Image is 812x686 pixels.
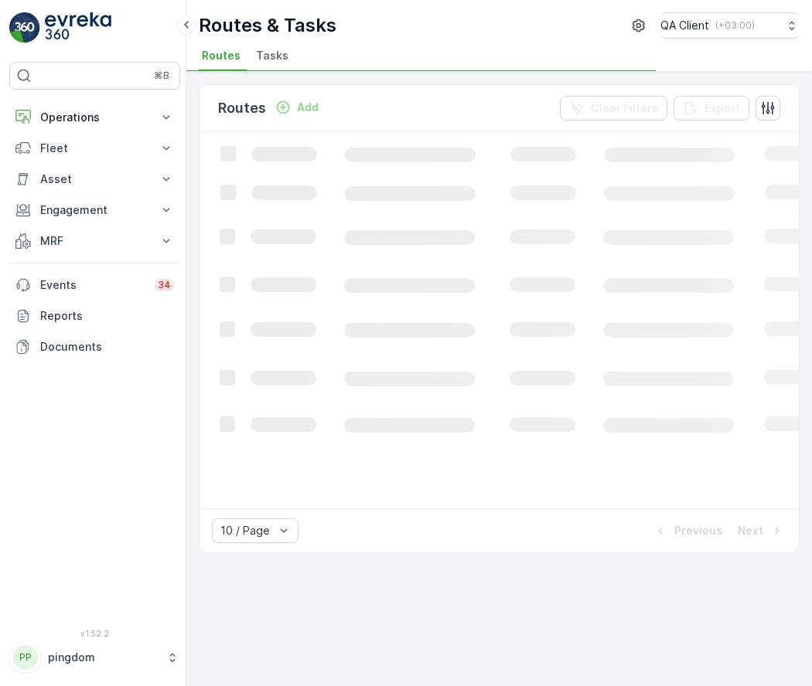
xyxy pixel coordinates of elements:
p: Reports [40,308,174,324]
a: Events34 [9,270,180,301]
p: Previous [674,523,722,538]
span: v 1.52.2 [9,629,180,638]
p: Clear Filters [591,100,658,116]
button: Next [736,521,786,540]
p: Routes [218,97,266,119]
p: ( +03:00 ) [715,19,755,32]
button: Previous [651,521,724,540]
p: Next [738,523,763,538]
button: Fleet [9,133,180,164]
button: QA Client(+03:00) [660,12,800,39]
p: MRF [40,233,149,249]
p: Asset [40,171,149,187]
p: Events [40,277,145,293]
button: Asset [9,164,180,195]
p: pingdom [48,650,159,665]
a: Reports [9,301,180,331]
button: Export [674,96,749,121]
span: Routes [202,48,241,63]
p: Documents [40,339,174,355]
p: Engagement [40,202,149,218]
p: Export [705,100,740,116]
button: PPpingdom [9,641,180,674]
span: Tasks [256,48,288,63]
button: MRF [9,226,180,256]
button: Operations [9,102,180,133]
p: Fleet [40,141,149,156]
p: Routes & Tasks [199,13,336,38]
p: Add [297,100,319,115]
p: ⌘B [154,70,169,82]
div: PP [13,645,38,670]
img: logo_light-DOdMpM7g.png [45,12,111,43]
p: 34 [158,279,171,291]
button: Add [269,98,325,117]
button: Engagement [9,195,180,226]
p: QA Client [660,18,709,33]
p: Operations [40,110,149,125]
button: Clear Filters [560,96,667,121]
img: logo [9,12,40,43]
a: Documents [9,331,180,362]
